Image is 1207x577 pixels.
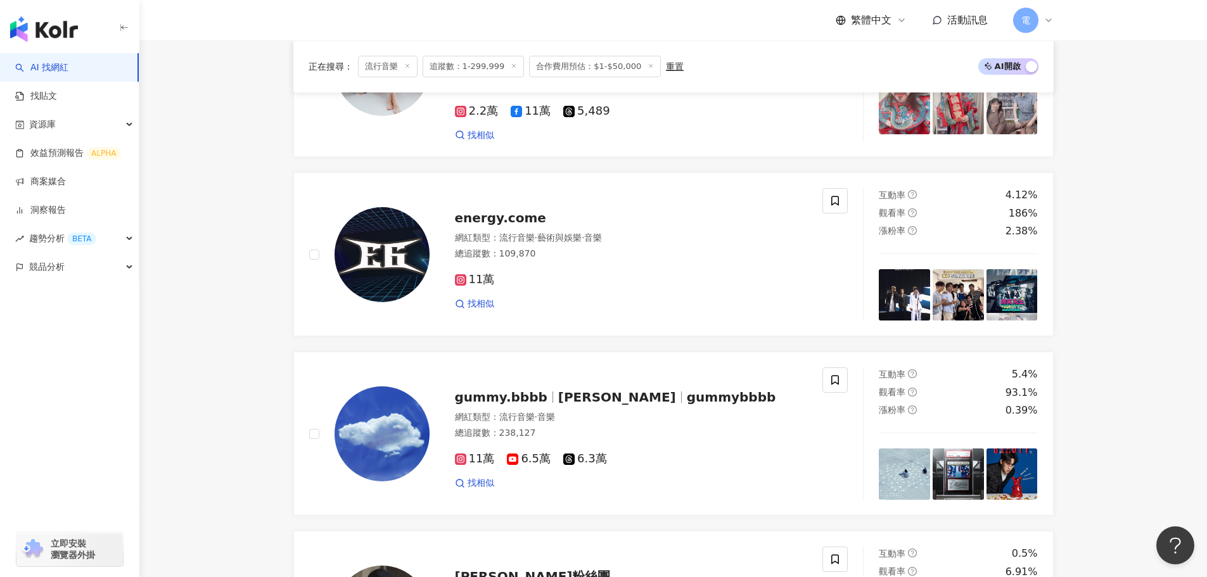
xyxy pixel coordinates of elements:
[879,387,905,397] span: 觀看率
[358,56,418,77] span: 流行音樂
[468,298,494,310] span: 找相似
[455,232,808,244] div: 網紅類型 ：
[10,16,78,42] img: logo
[455,248,808,260] div: 總追蹤數 ： 109,870
[29,253,65,281] span: 競品分析
[908,567,917,576] span: question-circle
[908,369,917,378] span: question-circle
[537,412,555,422] span: 音樂
[879,405,905,415] span: 漲粉率
[879,566,905,576] span: 觀看率
[1012,367,1038,381] div: 5.4%
[293,172,1054,336] a: KOL Avatarenergy.come網紅類型：流行音樂·藝術與娛樂·音樂總追蹤數：109,87011萬找相似互動率question-circle4.12%觀看率question-circl...
[468,129,494,142] span: 找相似
[529,56,661,77] span: 合作費用預估：$1-$50,000
[987,83,1038,134] img: post-image
[29,110,56,139] span: 資源庫
[1006,188,1038,202] div: 4.12%
[879,190,905,200] span: 互動率
[1156,526,1194,564] iframe: Help Scout Beacon - Open
[15,175,66,188] a: 商案媒合
[908,190,917,199] span: question-circle
[423,56,525,77] span: 追蹤數：1-299,999
[499,232,535,243] span: 流行音樂
[293,352,1054,516] a: KOL Avatargummy.bbbb[PERSON_NAME]gummybbbb網紅類型：流行音樂·音樂總追蹤數：238,12711萬6.5萬6.3萬找相似互動率question-circl...
[67,232,96,245] div: BETA
[511,105,551,118] span: 11萬
[507,452,551,466] span: 6.5萬
[879,548,905,559] span: 互動率
[908,405,917,414] span: question-circle
[987,269,1038,320] img: post-image
[584,232,602,243] span: 音樂
[15,234,24,243] span: rise
[455,129,494,142] a: 找相似
[335,207,430,302] img: KOL Avatar
[687,390,776,405] span: gummybbbb
[1006,386,1038,400] div: 93.1%
[908,548,917,557] span: question-circle
[851,13,891,27] span: 繁體中文
[15,90,57,103] a: 找貼文
[879,269,930,320] img: post-image
[908,226,917,235] span: question-circle
[1006,224,1038,238] div: 2.38%
[1012,547,1038,561] div: 0.5%
[455,298,494,310] a: 找相似
[933,448,984,500] img: post-image
[933,83,984,134] img: post-image
[879,83,930,134] img: post-image
[558,390,676,405] span: [PERSON_NAME]
[455,411,808,424] div: 網紅類型 ：
[535,232,537,243] span: ·
[29,224,96,253] span: 趨勢分析
[468,477,494,490] span: 找相似
[933,269,984,320] img: post-image
[537,232,582,243] span: 藝術與娛樂
[455,452,495,466] span: 11萬
[908,388,917,396] span: question-circle
[1021,13,1030,27] span: 電
[51,538,95,561] span: 立即安裝 瀏覽器外掛
[455,390,547,405] span: gummy.bbbb
[879,448,930,500] img: post-image
[879,225,905,236] span: 漲粉率
[455,273,495,286] span: 11萬
[455,105,499,118] span: 2.2萬
[563,105,610,118] span: 5,489
[335,386,430,481] img: KOL Avatar
[455,477,494,490] a: 找相似
[879,208,905,218] span: 觀看率
[455,427,808,440] div: 總追蹤數 ： 238,127
[1006,403,1038,417] div: 0.39%
[15,147,121,160] a: 效益預測報告ALPHA
[908,208,917,217] span: question-circle
[15,61,68,74] a: searchAI 找網紅
[455,210,546,225] span: energy.come
[879,369,905,379] span: 互動率
[20,539,45,559] img: chrome extension
[535,412,537,422] span: ·
[1009,206,1038,220] div: 186%
[499,412,535,422] span: 流行音樂
[563,452,607,466] span: 6.3萬
[15,204,66,217] a: 洞察報告
[309,61,353,72] span: 正在搜尋 ：
[666,61,684,72] div: 重置
[947,14,988,26] span: 活動訊息
[987,448,1038,500] img: post-image
[582,232,584,243] span: ·
[16,532,123,566] a: chrome extension立即安裝 瀏覽器外掛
